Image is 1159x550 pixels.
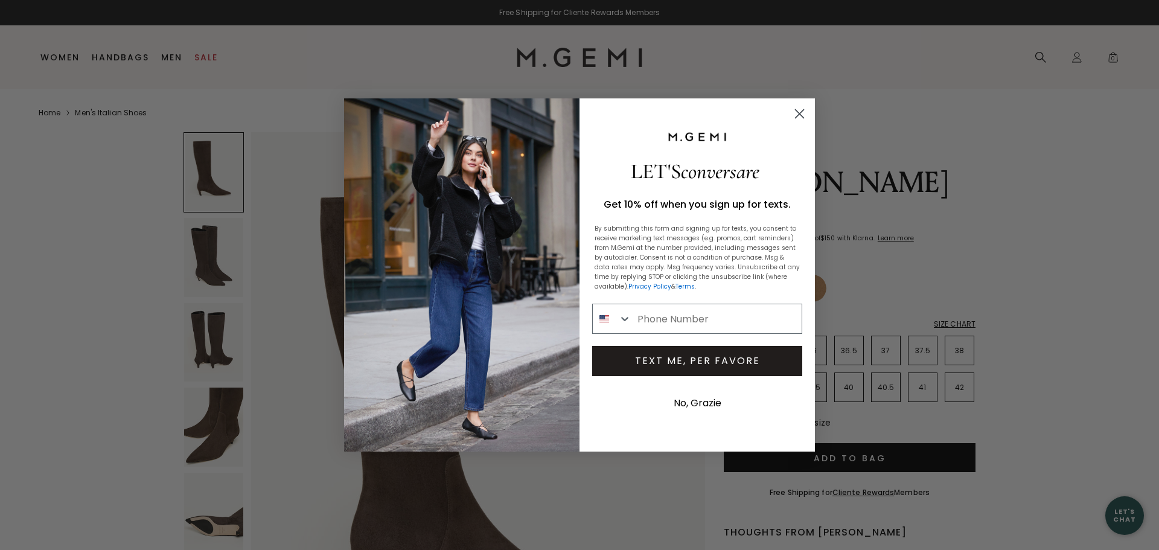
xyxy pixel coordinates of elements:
[681,159,759,184] span: conversare
[628,282,671,291] a: Privacy Policy
[604,197,791,211] span: Get 10% off when you sign up for texts.
[592,346,802,376] button: TEXT ME, PER FAVORE
[668,388,727,418] button: No, Grazie
[599,314,609,324] img: United States
[631,304,802,333] input: Phone Number
[595,224,800,292] p: By submitting this form and signing up for texts, you consent to receive marketing text messages ...
[675,282,695,291] a: Terms
[593,304,631,333] button: Search Countries
[344,98,579,452] img: 8e0fdc03-8c87-4df5-b69c-a6dfe8fe7031.jpeg
[631,159,759,184] span: LET'S
[667,132,727,142] img: M.Gemi
[789,103,810,124] button: Close dialog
